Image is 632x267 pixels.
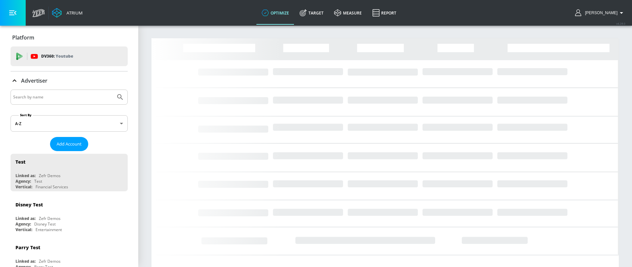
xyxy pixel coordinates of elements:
div: Entertainment [36,227,62,232]
div: Atrium [64,10,83,16]
div: Disney TestLinked as:Zefr DemosAgency:Disney TestVertical:Entertainment [11,197,128,234]
button: [PERSON_NAME] [575,9,625,17]
p: Youtube [56,53,73,60]
span: login as: yen.lopezgallardo@zefr.com [582,11,618,15]
div: Linked as: [15,258,36,264]
button: Add Account [50,137,88,151]
label: Sort By [19,113,33,117]
a: Target [294,1,329,25]
div: TestLinked as:Zefr DemosAgency:TestVertical:Financial Services [11,154,128,191]
div: Vertical: [15,227,32,232]
div: Test [34,178,42,184]
div: Platform [11,28,128,47]
div: Agency: [15,221,31,227]
a: measure [329,1,367,25]
div: Linked as: [15,173,36,178]
div: Vertical: [15,184,32,190]
p: Platform [12,34,34,41]
div: Linked as: [15,216,36,221]
div: Test [15,159,25,165]
div: Advertiser [11,71,128,90]
div: A-Z [11,115,128,132]
div: Disney Test [15,201,43,208]
div: Financial Services [36,184,68,190]
div: Zefr Demos [39,258,61,264]
a: Atrium [52,8,83,18]
div: DV360: Youtube [11,46,128,66]
div: Agency: [15,178,31,184]
a: Report [367,1,402,25]
div: Disney Test [34,221,56,227]
p: DV360: [41,53,73,60]
div: Parry Test [15,244,40,251]
div: Zefr Demos [39,216,61,221]
p: Advertiser [21,77,47,84]
span: Add Account [57,140,82,148]
input: Search by name [13,93,113,101]
div: Zefr Demos [39,173,61,178]
a: optimize [256,1,294,25]
span: v 4.28.0 [616,22,625,25]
